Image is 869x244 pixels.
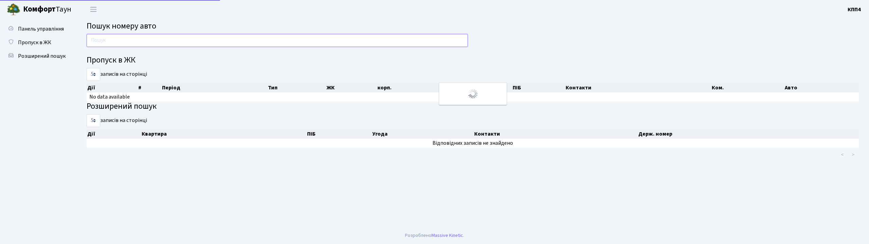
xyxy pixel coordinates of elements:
[267,83,326,92] th: Тип
[474,129,638,139] th: Контакти
[87,114,100,127] select: записів на сторінці
[784,83,859,92] th: Авто
[87,34,468,47] input: Пошук
[141,129,307,139] th: Квартира
[372,129,474,139] th: Угода
[18,25,64,33] span: Панель управління
[3,36,71,49] a: Пропуск в ЖК
[87,114,147,127] label: записів на сторінці
[7,3,20,16] img: logo.png
[23,4,71,15] span: Таун
[18,39,51,46] span: Пропуск в ЖК
[638,129,859,139] th: Держ. номер
[87,55,859,65] h4: Пропуск в ЖК
[512,83,565,92] th: ПІБ
[87,20,156,32] span: Пошук номеру авто
[138,83,161,92] th: #
[3,22,71,36] a: Панель управління
[23,4,56,15] b: Комфорт
[848,6,861,13] b: КПП4
[87,68,147,81] label: записів на сторінці
[848,5,861,14] a: КПП4
[405,232,464,239] div: Розроблено .
[565,83,711,92] th: Контакти
[87,129,141,139] th: Дії
[467,88,478,99] img: Обробка...
[3,49,71,63] a: Розширений пошук
[377,83,461,92] th: корп.
[87,68,100,81] select: записів на сторінці
[87,139,859,148] td: Відповідних записів не знайдено
[87,102,859,111] h4: Розширений пошук
[326,83,377,92] th: ЖК
[161,83,267,92] th: Період
[431,232,463,239] a: Massive Kinetic
[711,83,784,92] th: Ком.
[87,83,138,92] th: Дії
[85,4,102,15] button: Переключити навігацію
[18,52,66,60] span: Розширений пошук
[306,129,371,139] th: ПІБ
[87,92,859,102] td: No data available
